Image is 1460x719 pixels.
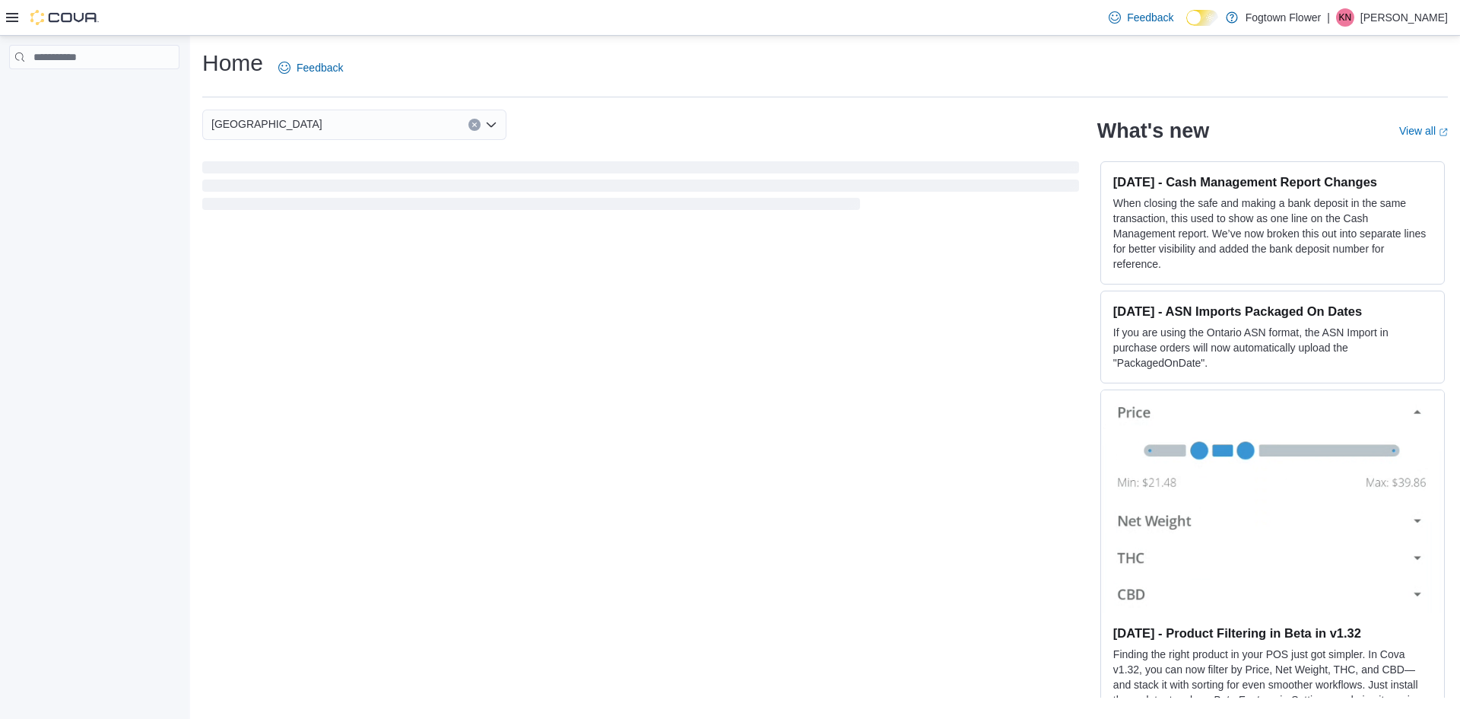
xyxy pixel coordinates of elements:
span: KN [1339,8,1352,27]
span: Loading [202,164,1079,213]
div: Kevon Neiven [1336,8,1354,27]
span: Feedback [1127,10,1173,25]
span: [GEOGRAPHIC_DATA] [211,115,322,133]
h3: [DATE] - Cash Management Report Changes [1113,174,1432,189]
p: Fogtown Flower [1246,8,1322,27]
a: Feedback [272,52,349,83]
em: Beta Features [1213,694,1280,706]
a: Feedback [1103,2,1179,33]
img: Cova [30,10,99,25]
p: [PERSON_NAME] [1360,8,1448,27]
h1: Home [202,48,263,78]
p: If you are using the Ontario ASN format, the ASN Import in purchase orders will now automatically... [1113,325,1432,371]
button: Clear input [468,119,481,131]
svg: External link [1439,128,1448,137]
input: Dark Mode [1186,10,1218,26]
span: Feedback [297,60,343,75]
nav: Complex example [9,72,179,109]
h3: [DATE] - Product Filtering in Beta in v1.32 [1113,625,1432,641]
a: View allExternal link [1399,125,1448,137]
h2: What's new [1097,119,1209,143]
h3: [DATE] - ASN Imports Packaged On Dates [1113,304,1432,319]
button: Open list of options [485,119,497,131]
span: Dark Mode [1186,26,1187,27]
p: | [1327,8,1330,27]
p: When closing the safe and making a bank deposit in the same transaction, this used to show as one... [1113,196,1432,272]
